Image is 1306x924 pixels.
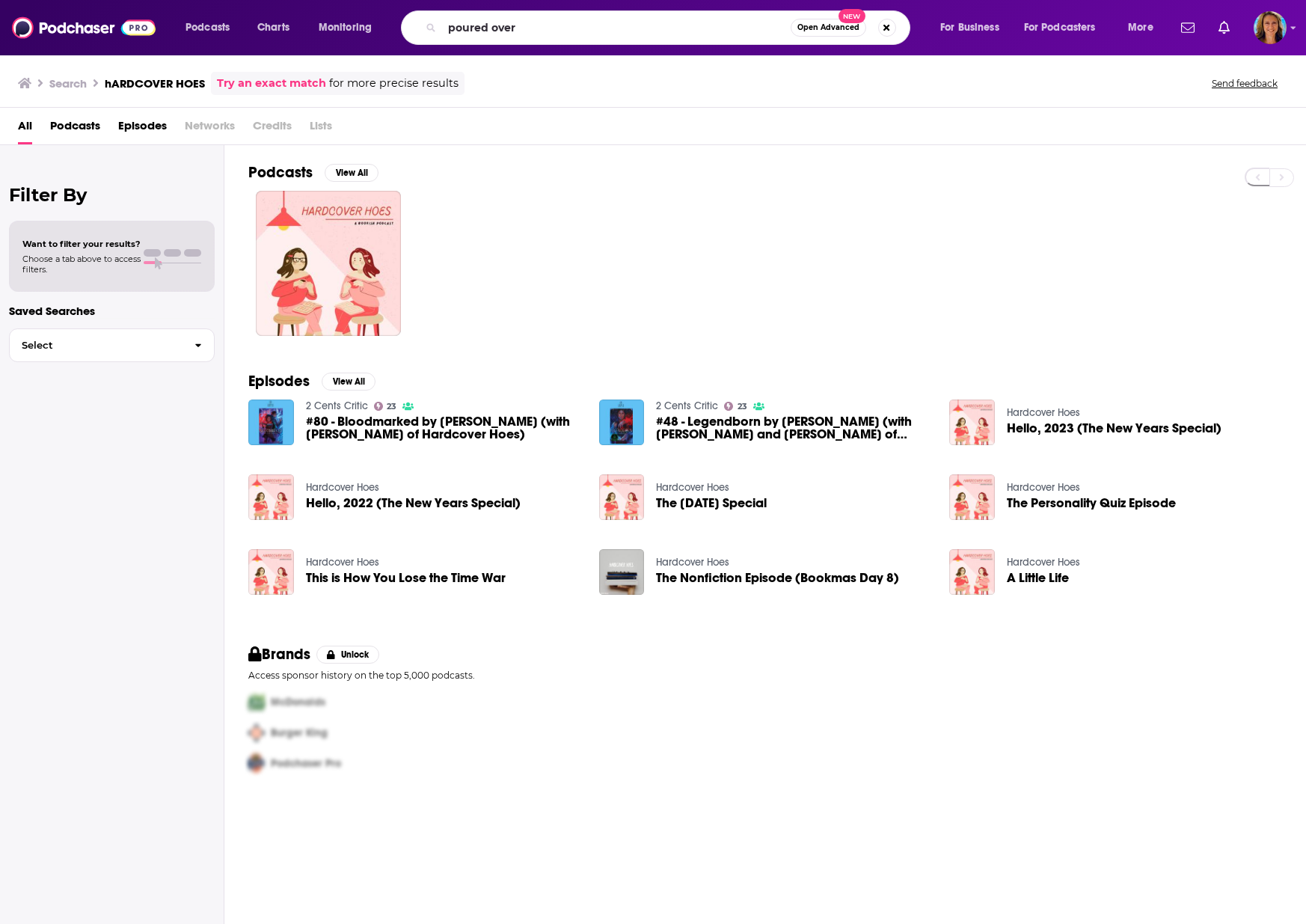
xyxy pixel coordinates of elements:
span: Logged in as MeganBeatie [1254,11,1287,44]
a: The Nonfiction Episode (Bookmas Day 8) [656,572,899,584]
img: The Personality Quiz Episode [949,474,995,520]
span: for more precise results [329,75,459,92]
span: Burger King [271,726,328,739]
button: Open AdvancedNew [791,19,866,37]
span: 23 [387,403,396,410]
a: Hardcover Hoes [1007,406,1080,419]
span: More [1128,17,1153,38]
a: PodcastsView All [248,163,378,182]
a: 23 [724,402,747,411]
img: Hello, 2022 (The New Years Special) [248,474,294,520]
span: For Podcasters [1024,17,1096,38]
a: Hardcover Hoes [656,481,729,494]
span: The [DATE] Special [656,497,767,510]
a: Charts [248,16,298,40]
span: Lists [310,114,332,144]
span: Want to filter your results? [22,239,141,249]
a: Hardcover Hoes [1007,481,1080,494]
a: The 2022 Halloween Special [656,497,767,510]
a: Episodes [118,114,167,144]
button: Select [9,328,215,362]
button: View All [322,373,375,391]
a: Podcasts [50,114,100,144]
img: #48 - Legendborn by Tracy Deonn (with Sam Dixon and Sammi Skorstad of Hardcover Hoes) [599,400,645,445]
button: open menu [1118,16,1172,40]
button: open menu [1014,16,1118,40]
p: Saved Searches [9,304,215,318]
a: #48 - Legendborn by Tracy Deonn (with Sam Dixon and Sammi Skorstad of Hardcover Hoes) [656,415,931,441]
img: The Nonfiction Episode (Bookmas Day 8) [599,549,645,595]
a: Hello, 2022 (The New Years Special) [306,497,521,510]
span: McDonalds [271,696,325,709]
img: Hello, 2023 (The New Years Special) [949,400,995,445]
a: Hardcover Hoes [1007,556,1080,569]
h2: Filter By [9,184,215,206]
h2: Brands [248,645,310,664]
button: open menu [308,16,391,40]
h3: hARDCOVER HOES [105,76,205,91]
span: Monitoring [319,17,372,38]
a: Show notifications dropdown [1213,15,1236,40]
img: #80 - Bloodmarked by Tracy Deonn (with Sam Cabrera-Dixon of Hardcover Hoes) [248,400,294,445]
span: New [839,9,865,23]
a: The Personality Quiz Episode [1007,497,1176,510]
span: Select [10,340,183,350]
a: This is How You Lose the Time War [306,572,506,584]
h3: Search [49,76,87,91]
button: Show profile menu [1254,11,1287,44]
img: User Profile [1254,11,1287,44]
a: Show notifications dropdown [1175,15,1201,40]
h2: Podcasts [248,163,313,182]
img: Second Pro Logo [242,718,271,748]
a: Hello, 2023 (The New Years Special) [1007,422,1221,435]
span: Networks [185,114,235,144]
a: The 2022 Halloween Special [599,474,645,520]
button: Send feedback [1207,77,1282,90]
div: Search podcasts, credits, & more... [415,10,925,45]
span: For Business [940,17,999,38]
a: A Little Life [1007,572,1069,584]
a: All [18,114,32,144]
a: 2 Cents Critic [656,400,718,412]
span: Credits [253,114,292,144]
a: #80 - Bloodmarked by Tracy Deonn (with Sam Cabrera-Dixon of Hardcover Hoes) [306,415,581,441]
p: Access sponsor history on the top 5,000 podcasts. [248,670,1282,681]
span: Podcasts [186,17,230,38]
a: Hardcover Hoes [306,481,379,494]
span: 23 [738,403,747,410]
span: Podchaser Pro [271,757,341,770]
button: open menu [930,16,1018,40]
a: 2 Cents Critic [306,400,368,412]
img: A Little Life [949,549,995,595]
img: Podchaser - Follow, Share and Rate Podcasts [12,13,156,42]
span: #48 - Legendborn by [PERSON_NAME] (with [PERSON_NAME] and [PERSON_NAME] of Hardcover Hoes) [656,415,931,441]
img: This is How You Lose the Time War [248,549,294,595]
span: #80 - Bloodmarked by [PERSON_NAME] (with [PERSON_NAME] of Hardcover Hoes) [306,415,581,441]
button: open menu [175,16,249,40]
span: Choose a tab above to access filters. [22,254,141,275]
img: First Pro Logo [242,687,271,718]
a: EpisodesView All [248,372,375,391]
a: Try an exact match [217,75,326,92]
input: Search podcasts, credits, & more... [442,16,791,40]
img: Third Pro Logo [242,748,271,779]
a: 23 [374,402,397,411]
